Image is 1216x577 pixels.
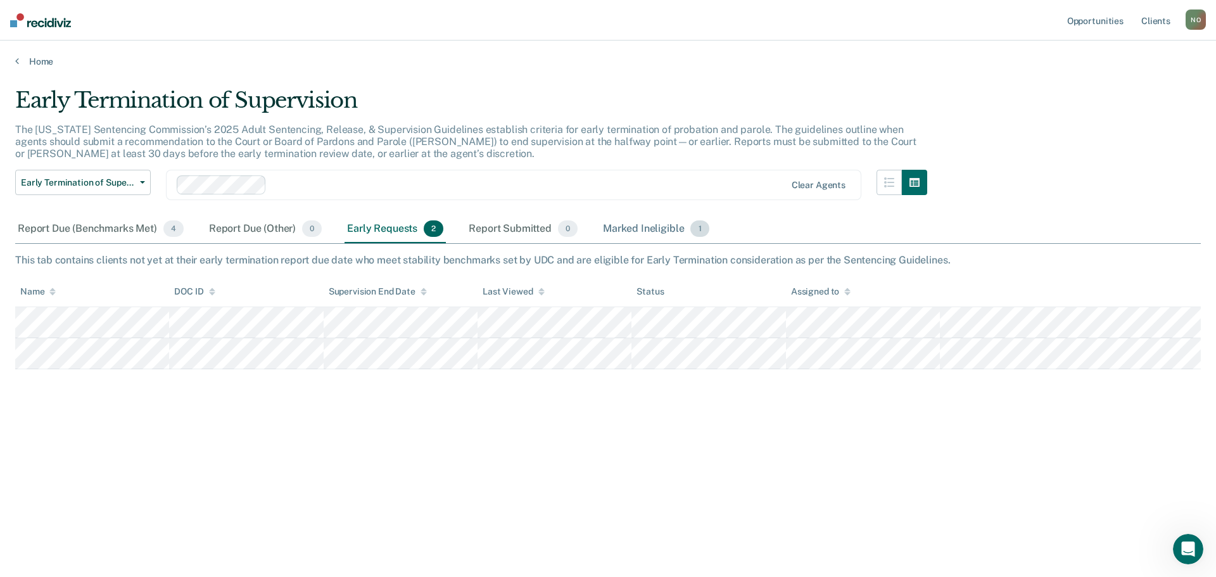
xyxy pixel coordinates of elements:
[174,286,215,297] div: DOC ID
[791,286,851,297] div: Assigned to
[206,215,324,243] div: Report Due (Other)0
[10,13,71,27] img: Recidiviz
[1186,10,1206,30] div: N O
[1186,10,1206,30] button: NO
[15,56,1201,67] a: Home
[600,215,712,243] div: Marked Ineligible1
[558,220,578,237] span: 0
[466,215,580,243] div: Report Submitted0
[636,286,664,297] div: Status
[20,286,56,297] div: Name
[424,220,443,237] span: 2
[690,220,709,237] span: 1
[163,220,184,237] span: 4
[15,254,1201,266] div: This tab contains clients not yet at their early termination report due date who meet stability b...
[15,87,927,124] div: Early Termination of Supervision
[1173,534,1203,564] iframe: Intercom live chat
[15,170,151,195] button: Early Termination of Supervision
[792,180,845,191] div: Clear agents
[329,286,427,297] div: Supervision End Date
[21,177,135,188] span: Early Termination of Supervision
[15,215,186,243] div: Report Due (Benchmarks Met)4
[345,215,446,243] div: Early Requests2
[15,124,916,160] p: The [US_STATE] Sentencing Commission’s 2025 Adult Sentencing, Release, & Supervision Guidelines e...
[483,286,544,297] div: Last Viewed
[302,220,322,237] span: 0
